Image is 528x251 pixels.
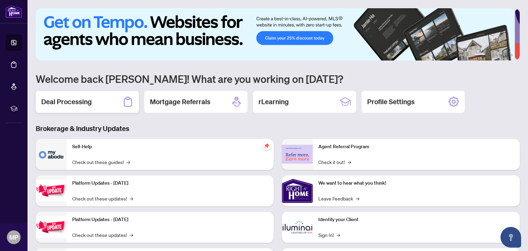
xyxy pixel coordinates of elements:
img: Identify your Client [282,212,313,243]
h2: Deal Processing [41,97,92,107]
img: logo [5,5,22,18]
img: Platform Updates - July 21, 2025 [36,180,67,201]
p: Platform Updates - [DATE] [72,216,268,223]
button: Open asap [500,227,521,248]
span: → [337,231,340,239]
button: 1 [474,54,485,56]
h1: Welcome back [PERSON_NAME]! What are you working on [DATE]? [36,72,520,85]
button: 3 [494,54,496,56]
p: We want to hear what you think! [318,179,514,187]
p: Agent Referral Program [318,143,514,151]
span: → [126,158,130,166]
img: We want to hear what you think! [282,175,313,206]
a: Check out these updates!→ [72,231,133,239]
p: Self-Help [72,143,268,151]
button: 5 [505,54,507,56]
a: Check out these guides!→ [72,158,130,166]
span: MP [9,232,18,242]
a: Check it out!→ [318,158,351,166]
img: Self-Help [36,139,67,170]
button: 2 [488,54,491,56]
h2: Mortgage Referrals [150,97,210,107]
a: Sign In!→ [318,231,340,239]
h3: Brokerage & Industry Updates [36,124,520,133]
span: → [130,195,133,202]
img: Slide 0 [36,8,515,61]
p: Identify your Client [318,216,514,223]
span: → [130,231,133,239]
h2: rLearning [258,97,289,107]
a: Leave Feedback→ [318,195,359,202]
h2: Profile Settings [367,97,415,107]
img: Agent Referral Program [282,145,313,164]
p: Platform Updates - [DATE] [72,179,268,187]
span: pushpin [263,142,271,150]
span: → [356,195,359,202]
a: Check out these updates!→ [72,195,133,202]
button: 6 [510,54,513,56]
button: 4 [499,54,502,56]
img: Platform Updates - July 8, 2025 [36,216,67,238]
span: → [348,158,351,166]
